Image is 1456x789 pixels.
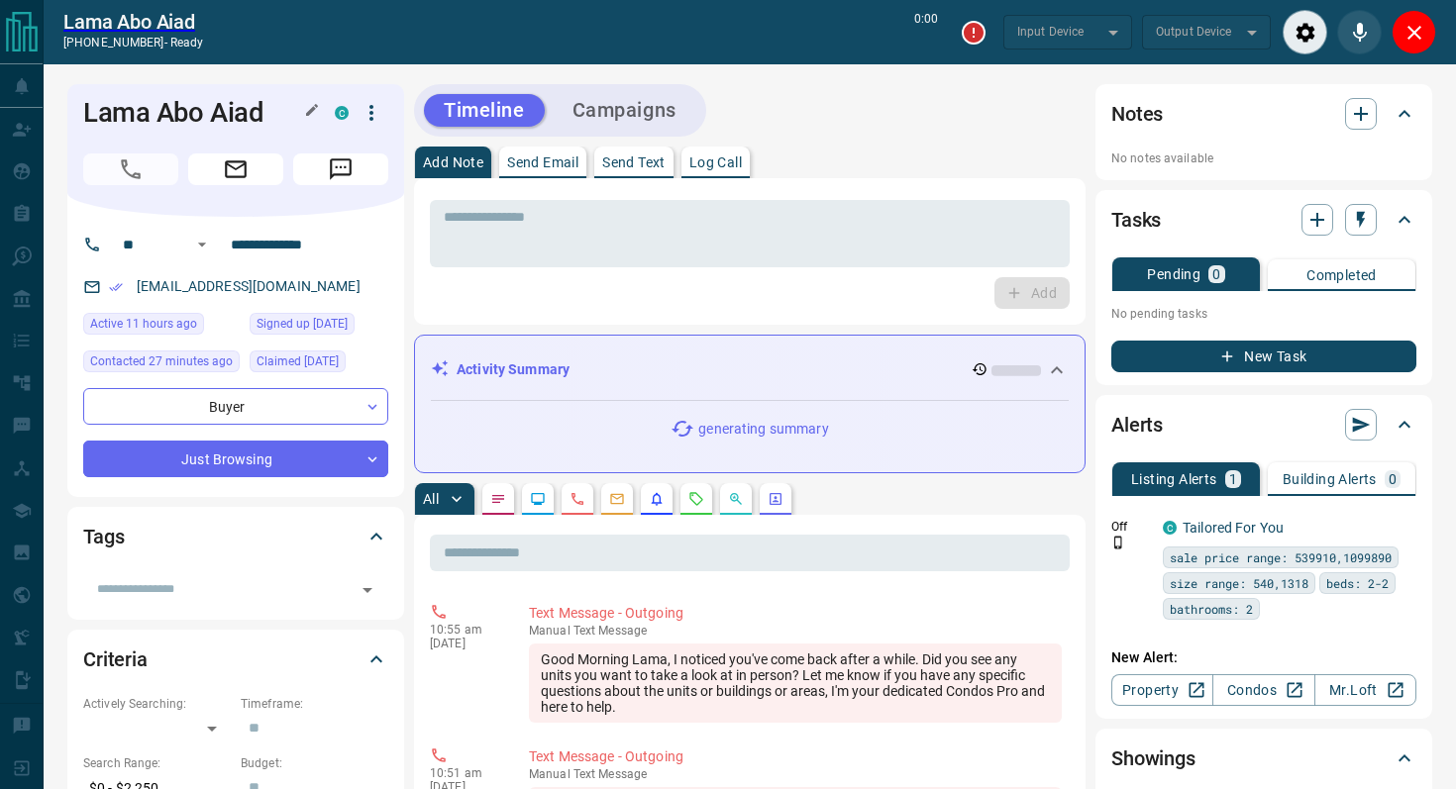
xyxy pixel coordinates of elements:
[1111,341,1416,372] button: New Task
[689,155,742,169] p: Log Call
[257,314,348,334] span: Signed up [DATE]
[431,351,1069,388] div: Activity Summary
[602,155,666,169] p: Send Text
[1170,547,1392,567] span: sale price range: 539910,1099890
[430,637,499,650] p: [DATE]
[1392,10,1436,54] div: Close
[83,513,388,560] div: Tags
[1212,674,1314,706] a: Condos
[335,106,349,120] div: condos.ca
[257,351,339,371] span: Claimed [DATE]
[250,350,388,378] div: Mon Mar 15 2021
[529,624,1062,638] p: Text Message
[1389,472,1397,486] p: 0
[698,419,828,440] p: generating summary
[423,492,439,506] p: All
[1283,472,1377,486] p: Building Alerts
[1111,518,1151,536] p: Off
[83,643,148,675] h2: Criteria
[83,441,388,477] div: Just Browsing
[423,155,483,169] p: Add Note
[424,94,545,127] button: Timeline
[1283,10,1327,54] div: Audio Settings
[83,313,240,341] div: Tue Aug 12 2025
[1147,267,1200,281] p: Pending
[83,636,388,683] div: Criteria
[507,155,578,169] p: Send Email
[1229,472,1237,486] p: 1
[241,695,388,713] p: Timeframe:
[430,766,499,780] p: 10:51 am
[83,153,178,185] span: Call
[768,491,783,507] svg: Agent Actions
[90,351,233,371] span: Contacted 27 minutes ago
[529,643,1062,723] div: Good Morning Lama, I noticed you've come back after a while. Did you see any units you want to ta...
[728,491,744,507] svg: Opportunities
[529,746,1062,767] p: Text Message - Outgoing
[529,624,571,638] span: manual
[190,233,214,256] button: Open
[1131,472,1217,486] p: Listing Alerts
[250,313,388,341] div: Sun Mar 14 2021
[293,153,388,185] span: Message
[1163,521,1177,535] div: condos.ca
[570,491,585,507] svg: Calls
[529,603,1062,624] p: Text Message - Outgoing
[1314,674,1416,706] a: Mr.Loft
[688,491,704,507] svg: Requests
[1111,98,1163,130] h2: Notes
[1111,409,1163,441] h2: Alerts
[63,34,203,51] p: [PHONE_NUMBER] -
[1111,742,1196,774] h2: Showings
[529,767,1062,781] p: Text Message
[530,491,546,507] svg: Lead Browsing Activity
[170,36,204,49] span: ready
[1111,674,1213,706] a: Property
[609,491,625,507] svg: Emails
[649,491,665,507] svg: Listing Alerts
[1326,573,1389,593] span: beds: 2-2
[90,314,197,334] span: Active 11 hours ago
[1111,536,1125,549] svg: Push Notification Only
[354,576,381,604] button: Open
[553,94,696,127] button: Campaigns
[1183,520,1284,536] a: Tailored For You
[1170,599,1253,619] span: bathrooms: 2
[1111,735,1416,782] div: Showings
[457,359,570,380] p: Activity Summary
[1111,401,1416,448] div: Alerts
[1306,268,1377,282] p: Completed
[490,491,506,507] svg: Notes
[1111,299,1416,329] p: No pending tasks
[137,278,361,294] a: [EMAIL_ADDRESS][DOMAIN_NAME]
[1111,149,1416,167] p: No notes available
[1111,204,1161,236] h2: Tasks
[83,97,305,129] h1: Lama Abo Aiad
[1111,90,1416,138] div: Notes
[83,350,240,378] div: Wed Aug 13 2025
[1170,573,1308,593] span: size range: 540,1318
[1212,267,1220,281] p: 0
[430,623,499,637] p: 10:55 am
[241,754,388,772] p: Budget:
[1337,10,1382,54] div: Mute
[109,280,123,294] svg: Email Verified
[83,754,231,772] p: Search Range:
[83,695,231,713] p: Actively Searching:
[1111,647,1416,668] p: New Alert:
[188,153,283,185] span: Email
[83,388,388,425] div: Buyer
[914,10,938,54] p: 0:00
[529,767,571,781] span: manual
[1111,196,1416,244] div: Tasks
[83,521,124,552] h2: Tags
[63,10,203,34] a: Lama Abo Aiad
